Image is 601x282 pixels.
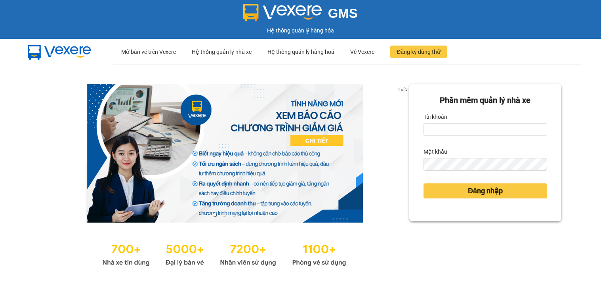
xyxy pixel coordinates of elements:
[121,39,176,65] div: Mở bán vé trên Vexere
[267,39,334,65] div: Hệ thống quản lý hàng hoá
[40,84,51,223] button: previous slide / item
[192,39,252,65] div: Hệ thống quản lý nhà xe
[390,46,447,58] button: Đăng ký dùng thử
[424,111,447,123] label: Tài khoản
[397,48,441,56] span: Đăng ký dùng thử
[232,213,235,216] li: slide item 3
[243,4,322,21] img: logo 2
[213,213,216,216] li: slide item 1
[424,123,547,136] input: Tài khoản
[328,6,358,21] span: GMS
[424,158,547,171] input: Mật khẩu
[223,213,226,216] li: slide item 2
[2,26,599,35] div: Hệ thống quản lý hàng hóa
[395,84,409,94] p: 1 of 3
[20,39,99,65] img: mbUUG5Q.png
[398,84,409,223] button: next slide / item
[424,94,547,107] div: Phần mềm quản lý nhà xe
[102,238,346,269] img: Statistics.png
[243,12,358,18] a: GMS
[424,145,447,158] label: Mật khẩu
[350,39,374,65] div: Về Vexere
[424,183,547,198] button: Đăng nhập
[468,185,503,196] span: Đăng nhập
